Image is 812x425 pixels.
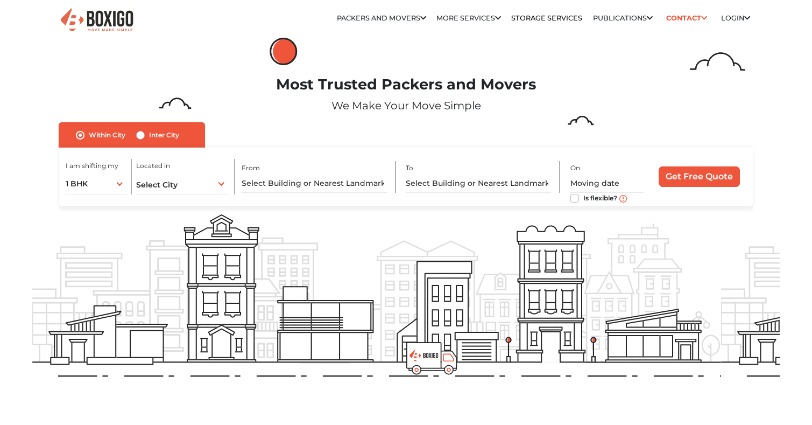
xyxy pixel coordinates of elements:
input: Moving date [570,174,644,193]
label: I am shifting my [66,161,118,171]
img: Boxigo [59,7,135,33]
label: Located in [136,161,170,171]
label: On [570,163,580,173]
span: Select City [136,180,178,190]
a: Contact [663,10,711,26]
label: Within City [89,129,125,142]
a: Login [721,14,750,22]
img: move_date_info [619,195,627,203]
a: Storage Services [511,14,582,22]
input: Select Building or Nearest Landmark [242,174,387,193]
p: We Make Your Move Simple [32,97,779,114]
a: Packers and Movers [337,14,426,22]
label: Inter City [149,129,179,142]
img: boxigo_prackers_and_movers_truck [406,342,457,375]
label: Is flexible? [583,192,617,203]
input: Select Building or Nearest Landmark [406,174,551,193]
label: To [406,163,413,173]
a: Publications [593,14,653,22]
h1: Most Trusted Packers and Movers [32,76,779,94]
input: Get Free Quote [659,166,740,187]
span: 1 BHK [66,179,88,189]
a: More services [436,14,501,22]
label: From [242,163,260,173]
